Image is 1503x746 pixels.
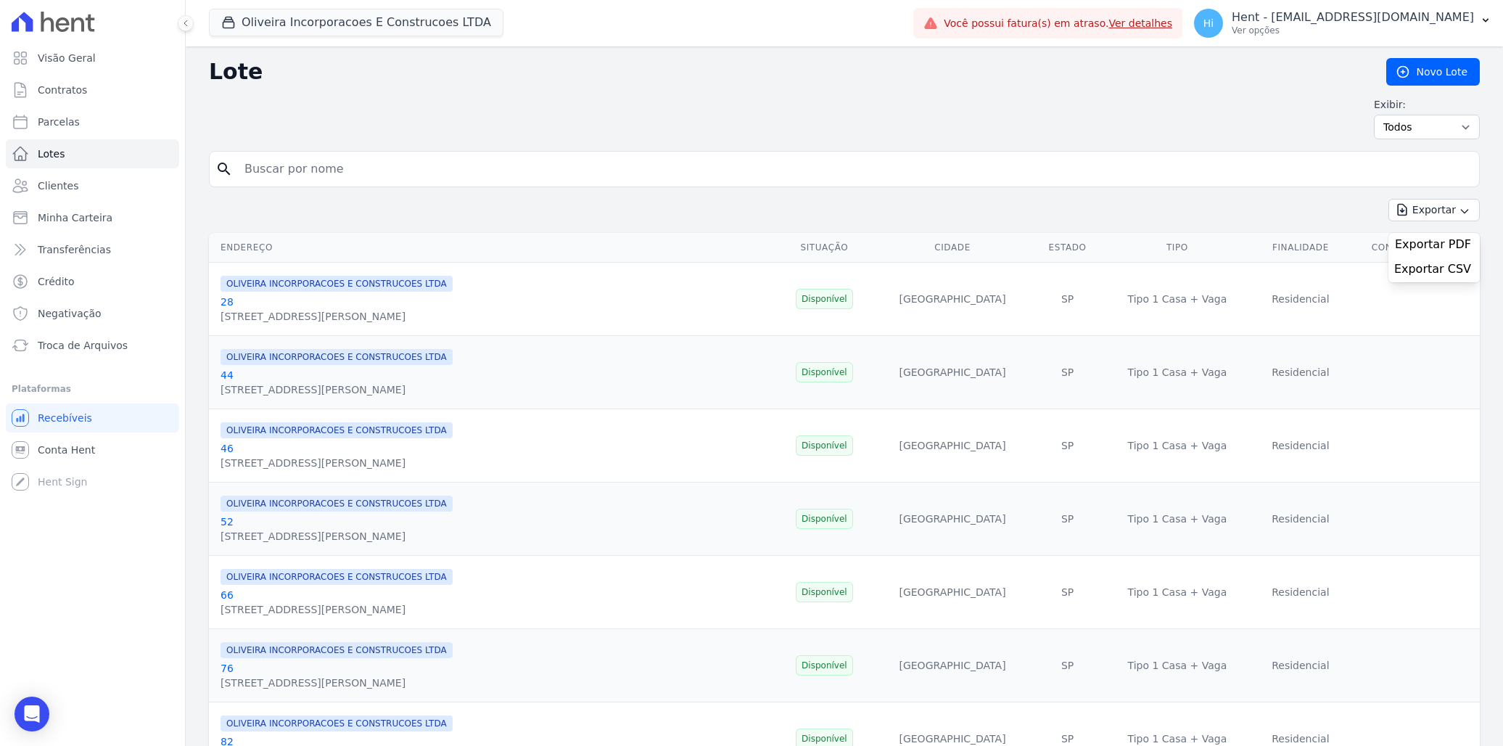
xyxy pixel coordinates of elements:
[221,663,234,674] a: 76
[6,299,179,328] a: Negativação
[871,263,1034,336] td: [GEOGRAPHIC_DATA]
[38,306,102,321] span: Negativação
[1348,233,1480,263] th: Contrato Atual
[1128,513,1227,525] span: translation missing: pt-BR.activerecord.values.property.property_type.TIPO 1 CASA + VAGA
[221,529,453,544] div: [STREET_ADDRESS][PERSON_NAME]
[221,516,234,528] a: 52
[38,210,112,225] span: Minha Carteira
[236,155,1473,184] input: Buscar por nome
[6,435,179,464] a: Conta Hent
[221,382,453,397] div: [STREET_ADDRESS][PERSON_NAME]
[778,233,872,263] th: Situação
[221,569,453,585] span: OLIVEIRA INCORPORACOES E CONSTRUCOES LTDA
[1101,233,1253,263] th: Tipo
[1034,233,1101,263] th: Estado
[38,242,111,257] span: Transferências
[6,203,179,232] a: Minha Carteira
[796,582,853,602] span: Disponível
[796,509,853,529] span: Disponível
[1394,262,1474,279] a: Exportar CSV
[1034,556,1101,629] td: SP
[221,296,234,308] a: 28
[1034,263,1101,336] td: SP
[1034,629,1101,702] td: SP
[221,422,453,438] span: OLIVEIRA INCORPORACOES E CONSTRUCOES LTDA
[221,716,453,731] span: OLIVEIRA INCORPORACOES E CONSTRUCOES LTDA
[38,443,95,457] span: Conta Hent
[1388,199,1480,221] button: Exportar
[221,676,453,690] div: [STREET_ADDRESS][PERSON_NAME]
[209,9,503,36] button: Oliveira Incorporacoes E Construcoes LTDA
[871,483,1034,556] td: [GEOGRAPHIC_DATA]
[38,338,128,353] span: Troca de Arquivos
[215,160,233,178] i: search
[1253,629,1348,702] td: Residencial
[1182,3,1503,44] button: Hi Hent - [EMAIL_ADDRESS][DOMAIN_NAME] Ver opções
[1386,58,1480,86] a: Novo Lote
[871,629,1034,702] td: [GEOGRAPHIC_DATA]
[209,233,778,263] th: Endereço
[38,147,65,161] span: Lotes
[38,411,92,425] span: Recebíveis
[796,362,853,382] span: Disponível
[1034,409,1101,483] td: SP
[1128,586,1227,598] span: translation missing: pt-BR.activerecord.values.property.property_type.TIPO 1 CASA + VAGA
[38,115,80,129] span: Parcelas
[1232,10,1474,25] p: Hent - [EMAIL_ADDRESS][DOMAIN_NAME]
[15,697,49,731] div: Open Intercom Messenger
[944,16,1172,31] span: Você possui fatura(s) em atraso.
[1128,293,1227,305] span: translation missing: pt-BR.activerecord.values.property.property_type.TIPO 1 CASA + VAGA
[1128,733,1227,745] span: translation missing: pt-BR.activerecord.values.property.property_type.TIPO 1 CASA + VAGA
[221,276,453,292] span: OLIVEIRA INCORPORACOES E CONSTRUCOES LTDA
[221,349,453,365] span: OLIVEIRA INCORPORACOES E CONSTRUCOES LTDA
[1253,483,1348,556] td: Residencial
[6,235,179,264] a: Transferências
[1395,237,1474,255] a: Exportar PDF
[796,435,853,456] span: Disponível
[1128,660,1227,671] span: translation missing: pt-BR.activerecord.values.property.property_type.TIPO 1 CASA + VAGA
[38,51,96,65] span: Visão Geral
[38,179,78,193] span: Clientes
[6,403,179,433] a: Recebíveis
[6,267,179,296] a: Crédito
[221,456,453,470] div: [STREET_ADDRESS][PERSON_NAME]
[38,83,87,97] span: Contratos
[6,44,179,73] a: Visão Geral
[6,171,179,200] a: Clientes
[871,233,1034,263] th: Cidade
[12,380,173,398] div: Plataformas
[221,443,234,454] a: 46
[38,274,75,289] span: Crédito
[796,655,853,676] span: Disponível
[221,589,234,601] a: 66
[221,369,234,381] a: 44
[6,75,179,104] a: Contratos
[1253,409,1348,483] td: Residencial
[796,289,853,309] span: Disponível
[221,642,453,658] span: OLIVEIRA INCORPORACOES E CONSTRUCOES LTDA
[871,409,1034,483] td: [GEOGRAPHIC_DATA]
[1128,440,1227,451] span: translation missing: pt-BR.activerecord.values.property.property_type.TIPO 1 CASA + VAGA
[1232,25,1474,36] p: Ver opções
[1395,237,1471,252] span: Exportar PDF
[1253,336,1348,409] td: Residencial
[1253,556,1348,629] td: Residencial
[1128,366,1227,378] span: translation missing: pt-BR.activerecord.values.property.property_type.TIPO 1 CASA + VAGA
[209,59,1363,85] h2: Lote
[1203,18,1214,28] span: Hi
[1394,262,1471,276] span: Exportar CSV
[1034,483,1101,556] td: SP
[871,336,1034,409] td: [GEOGRAPHIC_DATA]
[1253,263,1348,336] td: Residencial
[1374,97,1480,112] label: Exibir:
[6,331,179,360] a: Troca de Arquivos
[221,309,453,324] div: [STREET_ADDRESS][PERSON_NAME]
[221,496,453,512] span: OLIVEIRA INCORPORACOES E CONSTRUCOES LTDA
[6,139,179,168] a: Lotes
[6,107,179,136] a: Parcelas
[1034,336,1101,409] td: SP
[221,602,453,617] div: [STREET_ADDRESS][PERSON_NAME]
[1253,233,1348,263] th: Finalidade
[871,556,1034,629] td: [GEOGRAPHIC_DATA]
[1108,17,1172,29] a: Ver detalhes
